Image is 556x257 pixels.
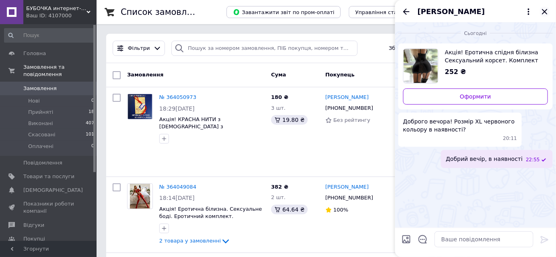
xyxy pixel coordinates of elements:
[325,183,369,191] a: [PERSON_NAME]
[324,103,375,113] div: [PHONE_NUMBER]
[28,109,53,116] span: Прийняті
[355,9,417,15] span: Управління статусами
[159,184,196,190] a: № 364049084
[271,194,286,200] span: 2 шт.
[271,72,286,78] span: Cума
[402,7,411,16] button: Назад
[121,7,202,17] h1: Список замовлень
[23,50,46,57] span: Головна
[445,48,542,64] span: Акція! Еротична спідня білизна Сексуальний корсет. Комплект спідньої білизни. Пеньюар (44 розмір М)
[159,238,221,244] span: 2 товара у замовленні
[130,184,150,209] img: Фото товару
[403,117,517,134] span: Доброго вечора! Розмір XL червоного кольору в наявності?
[418,6,485,17] span: [PERSON_NAME]
[325,72,355,78] span: Покупець
[91,143,94,150] span: 0
[159,238,231,244] a: 2 товара у замовленні
[403,48,548,84] a: Переглянути товар
[28,143,54,150] span: Оплачені
[171,41,358,56] input: Пошук за номером замовлення, ПІБ покупця, номером телефону, Email, номером накладної
[28,120,53,127] span: Виконані
[86,131,94,138] span: 101
[526,156,540,163] span: 22:55 28.09.2025
[89,109,94,116] span: 18
[334,117,371,123] span: Без рейтингу
[23,222,44,229] span: Відгуки
[26,12,97,19] div: Ваш ID: 4107000
[503,135,517,142] span: 20:11 28.09.2025
[325,94,369,101] a: [PERSON_NAME]
[334,207,348,213] span: 100%
[271,115,308,125] div: 19.80 ₴
[446,155,523,163] span: Добрий вечір, в наявності
[91,97,94,105] span: 0
[23,235,45,243] span: Покупці
[159,105,195,112] span: 18:29[DATE]
[418,234,428,245] button: Відкрити шаблони відповідей
[233,8,334,16] span: Завантажити звіт по пром-оплаті
[271,105,286,111] span: 3 шт.
[127,72,163,78] span: Замовлення
[349,6,423,18] button: Управління статусами
[540,7,550,16] button: Закрити
[159,195,195,201] span: 18:14[DATE]
[159,94,196,100] a: № 364050973
[86,120,94,127] span: 407
[127,183,153,209] a: Фото товару
[404,49,438,83] img: 6681870689_w640_h640_aktsiya-eroticheskoe-nizhnee.jpg
[159,206,262,227] a: Акція! Еротична білизна. Сексуальне боді. Еротичний комплект. Дропшипінг (38 розмір Розмір ХS)
[418,6,533,17] button: [PERSON_NAME]
[324,193,375,203] div: [PHONE_NUMBER]
[23,173,74,180] span: Товари та послуги
[398,29,553,37] div: 28.09.2025
[28,131,56,138] span: Скасовані
[23,159,62,167] span: Повідомлення
[127,94,153,119] a: Фото товару
[23,85,57,92] span: Замовлення
[271,205,308,214] div: 64.64 ₴
[4,28,95,43] input: Пошук
[23,200,74,215] span: Показники роботи компанії
[461,30,490,37] span: Сьогодні
[128,45,150,52] span: Фільтри
[271,94,288,100] span: 180 ₴
[403,88,548,105] a: Оформити
[23,187,83,194] span: [DEMOGRAPHIC_DATA]
[26,5,86,12] span: БУБОЧКА интернет-магазин
[128,94,152,119] img: Фото товару
[28,97,40,105] span: Нові
[271,184,288,190] span: 382 ₴
[389,45,444,52] span: Збережені фільтри:
[445,68,466,76] span: 252 ₴
[159,116,262,145] a: Акція! КРАСНА НИТИ з [DEMOGRAPHIC_DATA] з [GEOGRAPHIC_DATA] (оберег, амулет) 28 см
[227,6,341,18] button: Завантажити звіт по пром-оплаті
[23,64,97,78] span: Замовлення та повідомлення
